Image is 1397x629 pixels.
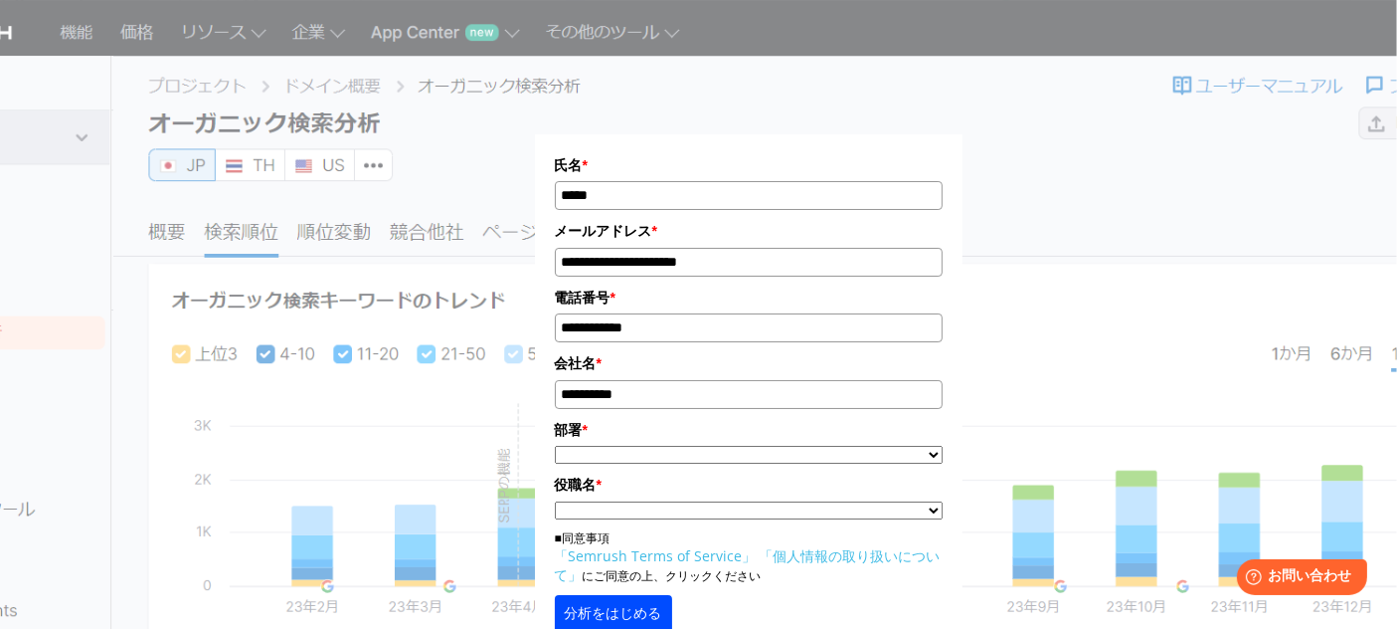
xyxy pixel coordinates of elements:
[555,529,943,585] p: ■同意事項 にご同意の上、クリックください
[555,287,943,309] label: 電話番号
[555,352,943,374] label: 会社名
[555,419,943,441] label: 部署
[555,220,943,242] label: メールアドレス
[555,474,943,496] label: 役職名
[1220,551,1375,607] iframe: Help widget launcher
[555,546,941,584] a: 「個人情報の取り扱いについて」
[555,154,943,176] label: 氏名
[555,546,757,565] a: 「Semrush Terms of Service」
